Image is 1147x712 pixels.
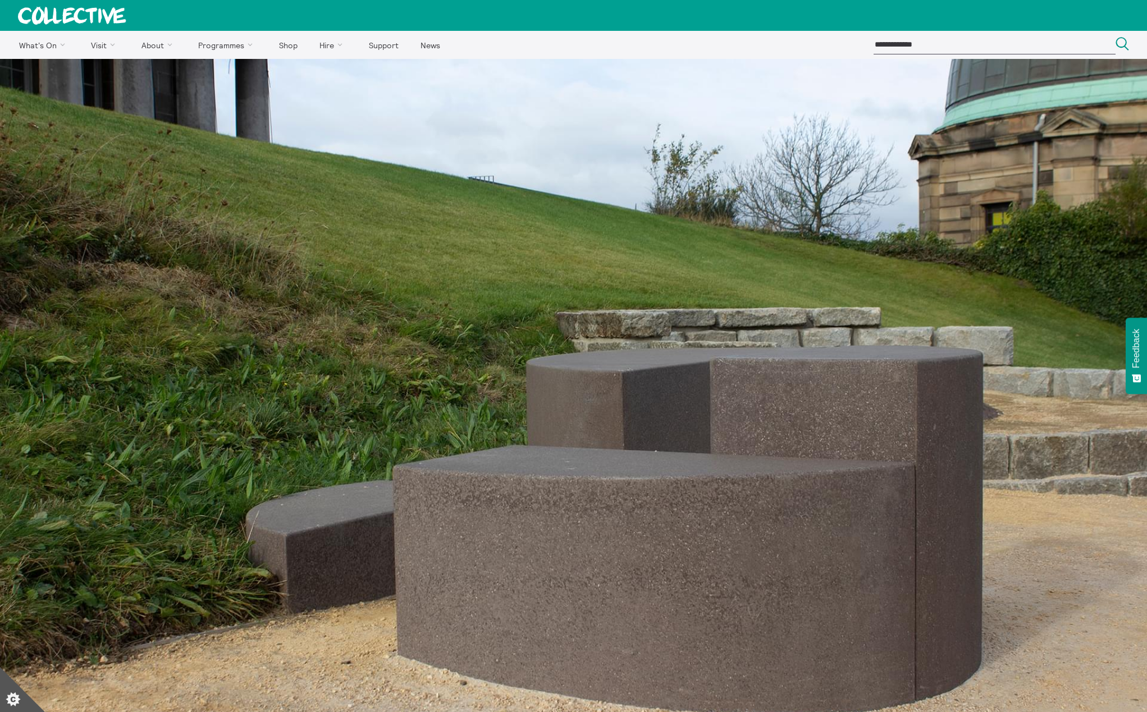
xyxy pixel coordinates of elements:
button: Feedback - Show survey [1126,318,1147,394]
a: Hire [310,31,357,59]
a: Visit [81,31,130,59]
a: Programmes [189,31,267,59]
span: Feedback [1131,329,1141,368]
a: About [131,31,186,59]
a: News [410,31,450,59]
a: Support [359,31,408,59]
a: Shop [269,31,307,59]
a: What's On [9,31,79,59]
